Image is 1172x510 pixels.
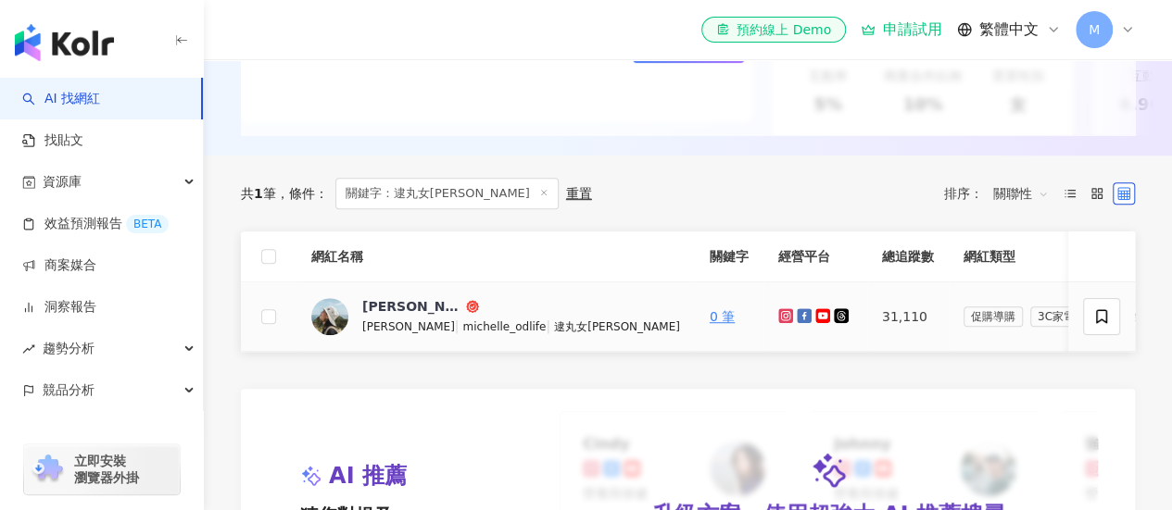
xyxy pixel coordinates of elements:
span: 1 [254,186,263,201]
div: 互動率 [1129,68,1168,86]
span: rise [22,342,35,355]
a: 預約線上 Demo [701,17,846,43]
a: KOL Avatar[PERSON_NAME]逮丸女[PERSON_NAME][PERSON_NAME]|michelle_odlife|逮丸女[PERSON_NAME] [311,297,680,336]
div: 重置 [566,186,592,201]
a: 商案媒合 [22,256,96,275]
span: 競品分析 [43,369,95,411]
span: 繁體中文 [979,19,1039,40]
th: 網紅名稱 [296,231,695,282]
span: 關聯性 [993,179,1049,208]
span: M [1089,19,1100,40]
div: 預約線上 Demo [716,20,831,39]
th: 經營平台 [763,231,867,282]
a: 申請試用 [861,20,942,39]
img: chrome extension [30,454,66,484]
a: searchAI 找網紅 [22,90,100,108]
span: michelle_odlife [462,320,546,333]
span: | [455,318,463,333]
span: 逮丸女[PERSON_NAME] [554,320,680,333]
span: 促購導購 [964,306,1023,327]
div: 排序： [944,179,1059,208]
span: 立即安裝 瀏覽器外掛 [74,453,139,486]
th: 關鍵字 [695,231,763,282]
span: 資源庫 [43,161,82,203]
span: AI 推薦 [329,461,407,492]
a: 0 筆 [710,309,735,324]
span: | [546,318,554,333]
a: chrome extension立即安裝 瀏覽器外掛 [24,444,180,494]
div: [PERSON_NAME]逮丸女[PERSON_NAME] [362,297,462,316]
div: 共 筆 [241,186,276,201]
a: 洞察報告 [22,298,96,317]
span: 3C家電 [1030,306,1082,327]
img: logo [15,24,114,61]
span: 條件 ： [276,186,328,201]
td: 31,110 [867,282,949,352]
th: 總追蹤數 [867,231,949,282]
span: 關鍵字：逮丸女[PERSON_NAME] [335,178,559,209]
span: 趨勢分析 [43,328,95,369]
a: 效益預測報告BETA [22,215,169,233]
span: [PERSON_NAME] [362,320,455,333]
a: 找貼文 [22,131,83,150]
img: KOL Avatar [311,298,348,335]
